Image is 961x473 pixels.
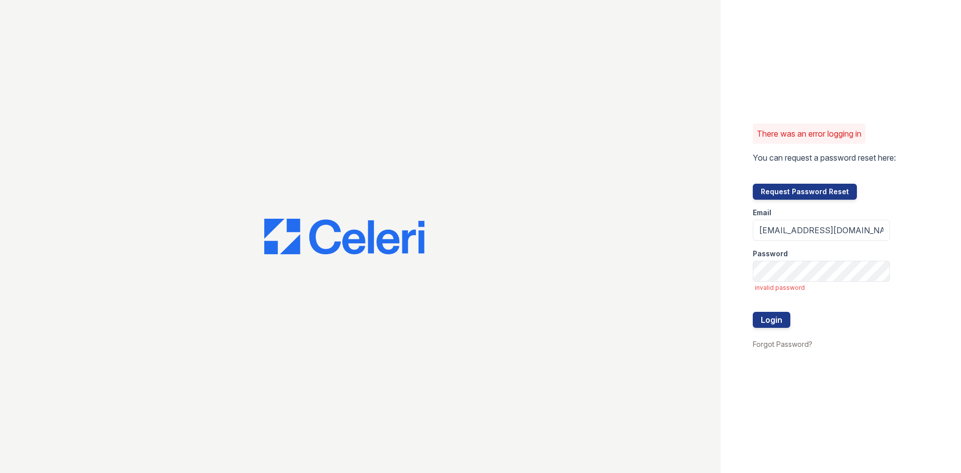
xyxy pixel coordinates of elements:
[753,208,771,218] label: Email
[753,249,788,259] label: Password
[755,284,890,292] span: invalid password
[753,340,812,348] a: Forgot Password?
[753,312,790,328] button: Login
[264,219,424,255] img: CE_Logo_Blue-a8612792a0a2168367f1c8372b55b34899dd931a85d93a1a3d3e32e68fde9ad4.png
[753,184,857,200] button: Request Password Reset
[757,128,861,140] p: There was an error logging in
[753,152,896,164] p: You can request a password reset here:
